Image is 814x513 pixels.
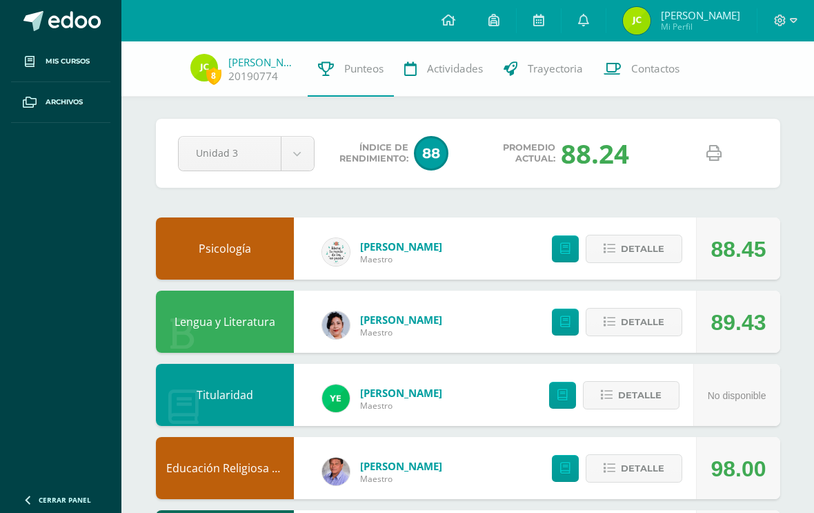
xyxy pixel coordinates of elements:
a: Actividades [394,41,493,97]
a: Punteos [308,41,394,97]
a: [PERSON_NAME] [228,55,297,69]
div: Psicología [156,217,294,280]
img: ff52b7a7aeb8409a6dc0d715e3e85e0f.png [322,311,350,339]
span: 8 [206,67,221,84]
div: 98.00 [711,438,766,500]
div: Titularidad [156,364,294,426]
a: Unidad 3 [179,137,314,171]
span: Detalle [621,236,664,262]
span: Índice de Rendimiento: [339,142,408,164]
a: Contactos [593,41,690,97]
span: Maestro [360,253,442,265]
span: Detalle [621,456,664,481]
span: Contactos [631,61,679,76]
span: Promedio actual: [503,142,555,164]
button: Detalle [586,454,682,483]
span: Cerrar panel [39,495,91,505]
span: Archivos [46,97,83,108]
div: 88.24 [561,135,629,171]
button: Detalle [586,308,682,336]
span: Maestro [360,400,442,412]
span: 88 [414,136,448,171]
span: [PERSON_NAME] [661,8,740,22]
span: Punteos [344,61,384,76]
a: Trayectoria [493,41,593,97]
span: Detalle [621,309,664,335]
div: 88.45 [711,218,766,280]
span: [PERSON_NAME] [360,459,442,473]
span: [PERSON_NAME] [360,313,442,327]
img: 3f99dc8a7d7976e2e7dde9168a8ff500.png [322,458,350,485]
span: Maestro [360,327,442,338]
img: 6d997b708352de6bfc4edc446c29d722.png [322,238,350,266]
span: Mi Perfil [661,21,740,32]
img: 1779110dc82804e4d6d514dcff0f2912.png [190,54,218,81]
span: Maestro [360,473,442,485]
img: 1779110dc82804e4d6d514dcff0f2912.png [623,7,651,35]
span: Mis cursos [46,56,90,67]
a: 20190774 [228,69,278,84]
div: Lengua y Literatura [156,291,294,353]
span: Trayectoria [528,61,583,76]
a: Mis cursos [11,41,110,82]
span: [PERSON_NAME] [360,386,442,400]
span: Unidad 3 [196,137,264,169]
img: fd93c6619258ae32e8e829e8701697bb.png [322,385,350,412]
div: Educación Religiosa Escolar [156,437,294,499]
span: [PERSON_NAME] [360,240,442,253]
button: Detalle [583,381,679,409]
span: Detalle [618,383,662,408]
div: 89.43 [711,291,766,354]
span: Actividades [427,61,483,76]
span: No disponible [708,390,766,401]
button: Detalle [586,235,682,263]
a: Archivos [11,82,110,123]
